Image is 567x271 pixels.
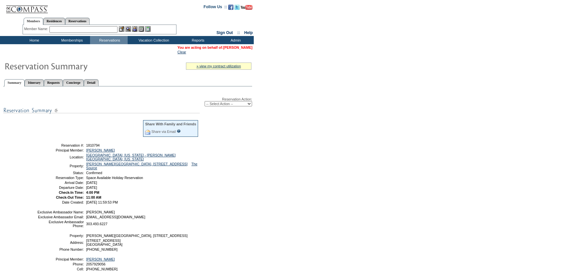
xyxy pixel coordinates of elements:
img: Follow us on Twitter [234,5,240,10]
span: Space Available Holiday Reservation [86,176,143,180]
span: 2057929056 [86,262,105,266]
a: Help [244,30,253,35]
a: [PERSON_NAME] [86,257,115,261]
span: 11:00 AM [86,195,101,199]
strong: Check-In Time: [59,190,84,194]
a: [GEOGRAPHIC_DATA], [US_STATE] - [PERSON_NAME][GEOGRAPHIC_DATA], [US_STATE] [86,153,175,161]
a: [PERSON_NAME] [86,148,115,152]
span: [DATE] 11:59:53 PM [86,200,118,204]
span: [PERSON_NAME][GEOGRAPHIC_DATA], [STREET_ADDRESS] [86,234,188,238]
div: Share With Family and Friends [145,122,196,126]
td: Property: [37,162,84,170]
span: Confirmed [86,171,102,175]
td: Reservation #: [37,143,84,147]
td: Memberships [52,36,90,44]
a: The Source [86,162,197,170]
div: Reservation Action: [3,97,252,106]
td: Address: [37,239,84,246]
td: Reports [178,36,216,44]
img: Subscribe to our YouTube Channel [241,5,252,10]
td: Exclusive Ambassador Email: [37,215,84,219]
a: Sign Out [216,30,233,35]
td: Status: [37,171,84,175]
span: 1810794 [86,143,100,147]
td: Home [15,36,52,44]
a: Concierge [63,79,83,86]
td: Arrival Date: [37,181,84,185]
img: Reservations [138,26,144,32]
span: [DATE] [86,186,97,190]
img: Become our fan on Facebook [228,5,233,10]
a: Itinerary [25,79,44,86]
a: » view my contract utilization [196,64,241,68]
span: [PHONE_NUMBER] [86,247,118,251]
a: Clear [177,50,186,54]
span: 4:00 PM [86,190,99,194]
a: [PERSON_NAME] [223,45,252,49]
span: [PHONE_NUMBER] [86,267,118,271]
span: You are acting on behalf of: [177,45,252,49]
span: [EMAIL_ADDRESS][DOMAIN_NAME] [86,215,145,219]
td: Departure Date: [37,186,84,190]
td: Principal Member: [37,148,84,152]
div: Member Name: [24,26,49,32]
td: Phone Number: [37,247,84,251]
a: Members [24,18,44,25]
td: Location: [37,153,84,161]
input: What is this? [177,129,181,133]
strong: Check-Out Time: [56,195,84,199]
a: Subscribe to our YouTube Channel [241,7,252,10]
a: Requests [44,79,63,86]
td: Reservation Type: [37,176,84,180]
a: Become our fan on Facebook [228,7,233,10]
td: Exclusive Ambassador Phone: [37,220,84,228]
td: Property: [37,234,84,238]
img: subTtlResSummary.gif [3,106,200,115]
a: Follow us on Twitter [234,7,240,10]
td: Exclusive Ambassador Name: [37,210,84,214]
td: Follow Us :: [204,4,227,12]
td: Date Created: [37,200,84,204]
span: [STREET_ADDRESS] [GEOGRAPHIC_DATA] [86,239,122,246]
img: Reservaton Summary [4,59,135,72]
img: b_calculator.gif [145,26,151,32]
td: Principal Member: [37,257,84,261]
a: Residences [43,18,65,25]
span: [DATE] [86,181,97,185]
a: Summary [4,79,25,86]
span: 303.493.6227 [86,222,107,226]
td: Reservations [90,36,128,44]
span: :: [237,30,240,35]
img: Impersonate [132,26,137,32]
a: Reservations [65,18,90,25]
td: Vacation Collection [128,36,178,44]
span: [PERSON_NAME] [86,210,115,214]
img: b_edit.gif [119,26,124,32]
a: Share via Email [151,130,176,134]
img: View [125,26,131,32]
a: [PERSON_NAME][GEOGRAPHIC_DATA], [STREET_ADDRESS] [86,162,188,166]
td: Cell: [37,267,84,271]
td: Admin [216,36,254,44]
a: Detail [84,79,99,86]
td: Phone: [37,262,84,266]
